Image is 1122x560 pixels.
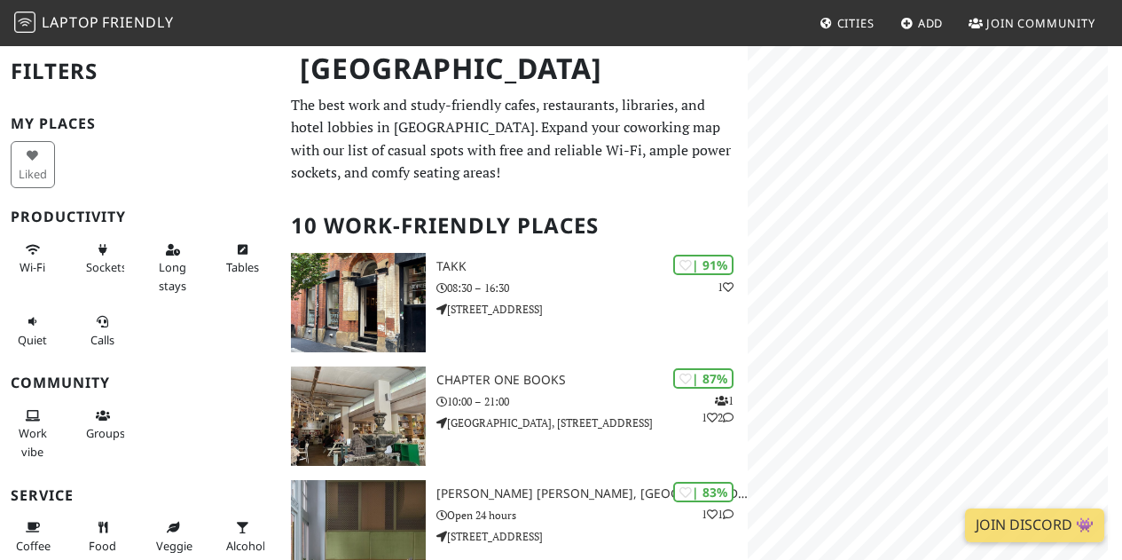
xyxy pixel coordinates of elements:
div: | 91% [673,255,734,275]
span: Video/audio calls [90,332,114,348]
span: Coffee [16,538,51,554]
img: Takk [291,253,426,352]
p: 10:00 – 21:00 [436,393,748,410]
p: 1 1 2 [702,392,734,426]
a: Join Discord 👾 [965,509,1104,542]
span: Food [89,538,116,554]
h3: Service [11,487,270,504]
a: Join Community [961,7,1102,39]
a: Cities [812,7,882,39]
button: Food [81,513,125,560]
span: Stable Wi-Fi [20,259,45,275]
p: [GEOGRAPHIC_DATA], [STREET_ADDRESS] [436,414,748,431]
p: [STREET_ADDRESS] [436,528,748,545]
button: Coffee [11,513,55,560]
button: Quiet [11,307,55,354]
h2: Filters [11,44,270,99]
span: People working [19,425,47,459]
span: Cities [837,15,875,31]
a: Chapter One Books | 87% 112 Chapter One Books 10:00 – 21:00 [GEOGRAPHIC_DATA], [STREET_ADDRESS] [280,367,748,466]
a: LaptopFriendly LaptopFriendly [14,8,174,39]
div: | 83% [673,482,734,502]
button: Alcohol [221,513,265,560]
span: Group tables [86,425,125,441]
h3: Takk [436,259,748,274]
img: LaptopFriendly [14,12,35,33]
span: Laptop [42,12,99,32]
p: Open 24 hours [436,507,748,524]
span: Friendly [102,12,173,32]
h3: Productivity [11,209,270,225]
h3: My Places [11,115,270,132]
button: Work vibe [11,401,55,466]
span: Veggie [156,538,192,554]
p: The best work and study-friendly cafes, restaurants, libraries, and hotel lobbies in [GEOGRAPHIC_... [291,94,737,185]
button: Sockets [81,235,125,282]
span: Add [918,15,944,31]
button: Long stays [151,235,195,300]
a: Add [893,7,951,39]
span: Join Community [986,15,1095,31]
span: Work-friendly tables [226,259,259,275]
p: 1 [718,279,734,296]
button: Calls [81,307,125,354]
button: Wi-Fi [11,235,55,282]
button: Groups [81,401,125,448]
p: 1 1 [702,506,734,523]
div: | 87% [673,368,734,389]
span: Quiet [18,332,47,348]
h3: Chapter One Books [436,373,748,388]
h3: [PERSON_NAME] [PERSON_NAME], [GEOGRAPHIC_DATA] [436,486,748,501]
span: Power sockets [86,259,127,275]
h1: [GEOGRAPHIC_DATA] [286,44,744,93]
span: Alcohol [226,538,265,554]
p: [STREET_ADDRESS] [436,301,748,318]
h2: 10 Work-Friendly Places [291,199,737,253]
button: Tables [221,235,265,282]
button: Veggie [151,513,195,560]
h3: Community [11,375,270,391]
img: Chapter One Books [291,367,426,466]
span: Long stays [159,259,186,293]
a: Takk | 91% 1 Takk 08:30 – 16:30 [STREET_ADDRESS] [280,253,748,352]
p: 08:30 – 16:30 [436,280,748,296]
